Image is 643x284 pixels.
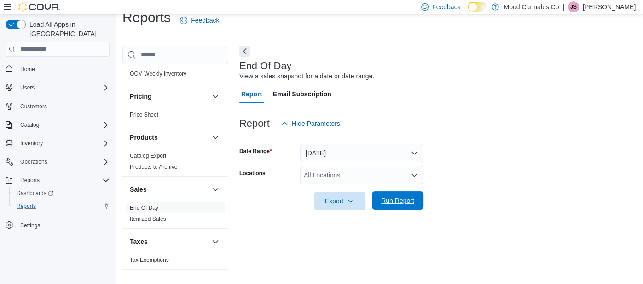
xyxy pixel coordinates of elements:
[210,236,221,247] button: Taxes
[130,133,158,142] h3: Products
[17,82,110,93] span: Users
[122,254,228,269] div: Taxes
[241,85,262,103] span: Report
[130,112,158,118] a: Price Sheet
[2,118,113,131] button: Catalog
[2,62,113,76] button: Home
[13,188,110,199] span: Dashboards
[314,192,365,210] button: Export
[292,119,340,128] span: Hide Parameters
[17,101,51,112] a: Customers
[13,201,40,212] a: Reports
[319,192,360,210] span: Export
[18,2,60,12] img: Cova
[17,202,36,210] span: Reports
[130,256,169,264] span: Tax Exemptions
[17,156,110,167] span: Operations
[130,205,158,211] a: End Of Day
[20,121,39,129] span: Catalog
[570,1,577,12] span: JS
[273,85,331,103] span: Email Subscription
[568,1,579,12] div: Jazmine Strand
[2,137,113,150] button: Inventory
[432,2,460,12] span: Feedback
[122,150,228,176] div: Products
[17,220,44,231] a: Settings
[17,119,110,130] span: Catalog
[468,2,487,12] input: Dark Mode
[20,177,40,184] span: Reports
[504,1,559,12] p: Mood Cannabis Co
[2,81,113,94] button: Users
[20,140,43,147] span: Inventory
[20,103,47,110] span: Customers
[2,174,113,187] button: Reports
[277,114,344,133] button: Hide Parameters
[20,222,40,229] span: Settings
[130,133,208,142] button: Products
[13,201,110,212] span: Reports
[2,100,113,113] button: Customers
[17,189,53,197] span: Dashboards
[381,196,414,205] span: Run Report
[9,200,113,213] button: Reports
[130,153,166,159] a: Catalog Export
[17,101,110,112] span: Customers
[583,1,636,12] p: [PERSON_NAME]
[17,64,39,75] a: Home
[17,138,110,149] span: Inventory
[130,164,177,170] a: Products to Archive
[239,148,272,155] label: Date Range
[17,138,46,149] button: Inventory
[130,92,151,101] h3: Pricing
[122,68,228,83] div: OCM
[122,202,228,228] div: Sales
[17,119,43,130] button: Catalog
[239,60,292,71] h3: End Of Day
[130,237,148,246] h3: Taxes
[210,91,221,102] button: Pricing
[176,11,223,30] a: Feedback
[130,185,147,194] h3: Sales
[130,216,166,222] a: Itemized Sales
[130,71,186,77] a: OCM Weekly Inventory
[210,132,221,143] button: Products
[17,175,110,186] span: Reports
[372,191,423,210] button: Run Report
[26,20,110,38] span: Load All Apps in [GEOGRAPHIC_DATA]
[17,156,51,167] button: Operations
[300,144,423,162] button: [DATE]
[17,175,43,186] button: Reports
[2,155,113,168] button: Operations
[130,215,166,223] span: Itemized Sales
[122,8,171,27] h1: Reports
[191,16,219,25] span: Feedback
[17,219,110,231] span: Settings
[6,59,110,256] nav: Complex example
[411,172,418,179] button: Open list of options
[239,46,250,57] button: Next
[17,82,38,93] button: Users
[130,185,208,194] button: Sales
[9,187,113,200] a: Dashboards
[562,1,564,12] p: |
[13,188,57,199] a: Dashboards
[210,184,221,195] button: Sales
[20,84,35,91] span: Users
[239,118,270,129] h3: Report
[122,109,228,124] div: Pricing
[17,63,110,75] span: Home
[20,65,35,73] span: Home
[239,170,266,177] label: Locations
[130,92,208,101] button: Pricing
[130,257,169,263] a: Tax Exemptions
[20,158,47,166] span: Operations
[239,71,374,81] div: View a sales snapshot for a date or date range.
[130,237,208,246] button: Taxes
